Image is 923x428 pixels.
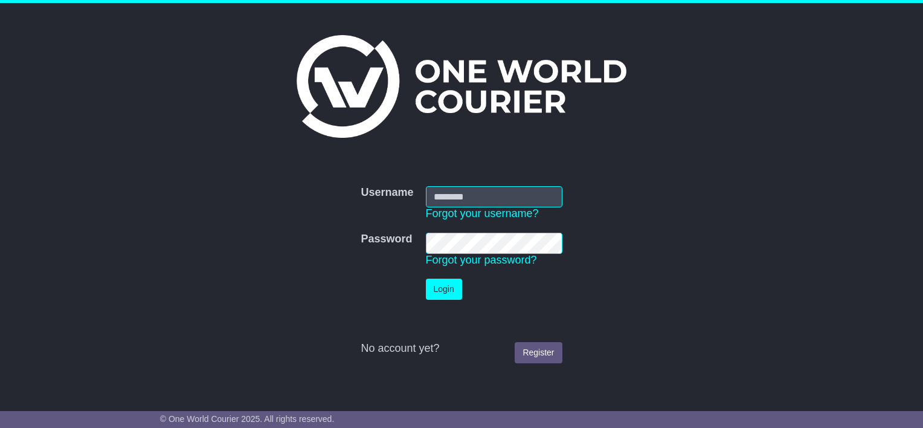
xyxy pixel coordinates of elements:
[297,35,626,138] img: One World
[160,414,335,424] span: © One World Courier 2025. All rights reserved.
[361,233,412,246] label: Password
[426,207,539,219] a: Forgot your username?
[361,342,562,355] div: No account yet?
[426,279,462,300] button: Login
[361,186,413,199] label: Username
[426,254,537,266] a: Forgot your password?
[515,342,562,363] a: Register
